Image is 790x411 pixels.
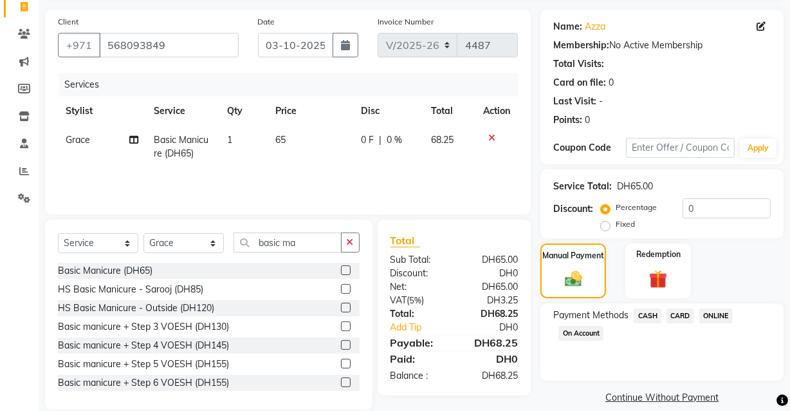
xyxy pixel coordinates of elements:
[379,133,381,147] span: |
[381,369,454,383] div: Balance :
[410,295,422,305] span: 5%
[381,307,454,321] div: Total:
[475,97,518,126] th: Action
[616,202,657,213] label: Percentage
[390,294,407,306] span: Vat
[454,253,528,267] div: DH65.00
[599,95,603,108] div: -
[553,57,604,71] div: Total Visits:
[275,134,286,146] span: 65
[219,97,268,126] th: Qty
[154,134,208,159] span: Basic Manicure (DH65)
[58,16,78,28] label: Client
[666,309,694,323] span: CARD
[553,76,606,90] div: Card on file:
[66,134,90,146] span: Grace
[454,369,528,383] div: DH68.25
[381,253,454,267] div: Sub Total:
[626,138,735,158] input: Enter Offer / Coupon Code
[378,16,434,28] label: Invoice Number
[387,133,402,147] span: 0 %
[553,202,593,216] div: Discount:
[542,250,604,262] label: Manual Payment
[58,320,229,334] div: Basic manicure + Step 3 VOESH (DH130)
[609,76,614,90] div: 0
[381,294,454,307] div: ( )
[381,267,454,280] div: Discount:
[390,234,420,247] span: Total
[558,326,603,341] span: On Account
[634,309,661,323] span: CASH
[466,321,528,334] div: DH0
[617,180,653,193] div: DH65.00
[59,73,528,97] div: Services
[643,268,673,291] img: _gift.svg
[381,335,454,350] div: Payable:
[454,351,528,367] div: DH0
[740,139,776,158] button: Apply
[553,180,612,193] div: Service Total:
[58,264,152,278] div: Basic Manicure (DH65)
[424,97,476,126] th: Total
[543,391,781,405] a: Continue Without Payment
[258,16,275,28] label: Date
[454,280,528,294] div: DH65.00
[99,33,239,57] input: Search by Name/Mobile/Email/Code
[227,134,232,146] span: 1
[146,97,219,126] th: Service
[58,358,229,371] div: Basic manicure + Step 5 VOESH (DH155)
[58,97,146,126] th: Stylist
[381,351,454,367] div: Paid:
[553,309,629,322] span: Payment Methods
[585,20,605,33] a: Azza
[553,95,596,108] div: Last Visit:
[381,321,466,334] a: Add Tip
[553,20,582,33] div: Name:
[616,218,635,230] label: Fixed
[699,309,733,323] span: ONLINE
[636,249,681,260] label: Redemption
[454,267,528,280] div: DH0
[353,97,424,126] th: Disc
[454,307,528,321] div: DH68.25
[553,113,582,127] div: Points:
[361,133,374,147] span: 0 F
[58,33,100,57] button: +971
[432,134,454,146] span: 68.25
[58,301,214,315] div: HS Basic Manicure - Outside (DH120)
[585,113,590,127] div: 0
[58,376,229,390] div: Basic manicure + Step 6 VOESH (DH155)
[553,39,609,52] div: Membership:
[553,39,771,52] div: No Active Membership
[58,339,229,352] div: Basic manicure + Step 4 VOESH (DH145)
[560,269,587,289] img: _cash.svg
[58,283,203,296] div: HS Basic Manicure - Sarooj (DH85)
[381,280,454,294] div: Net:
[553,141,626,155] div: Coupon Code
[454,335,528,350] div: DH68.25
[268,97,353,126] th: Price
[454,294,528,307] div: DH3.25
[234,233,342,253] input: Search or Scan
